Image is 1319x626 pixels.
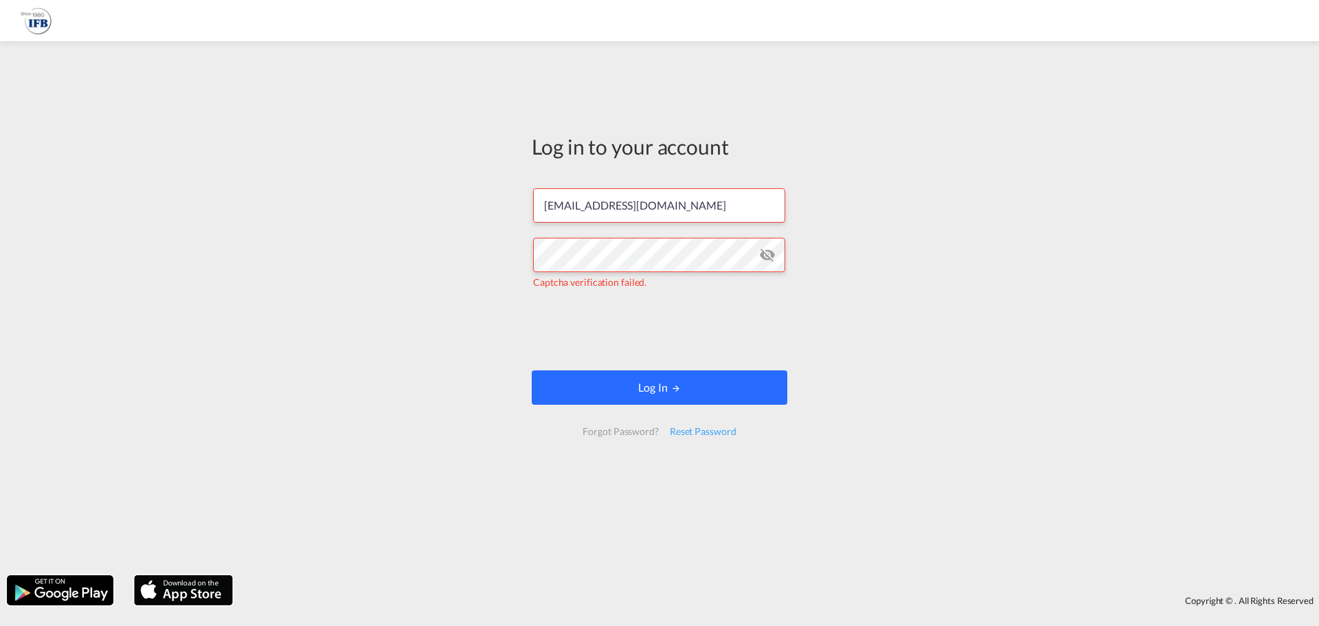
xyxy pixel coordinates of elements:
span: Captcha verification failed. [533,276,646,288]
iframe: reCAPTCHA [555,303,764,357]
input: Enter email/phone number [533,188,785,223]
md-icon: icon-eye-off [759,247,776,263]
div: Copyright © . All Rights Reserved [240,589,1319,612]
div: Reset Password [664,419,742,444]
button: LOGIN [532,370,787,405]
img: b628ab10256c11eeb52753acbc15d091.png [21,5,52,36]
img: apple.png [133,574,234,607]
div: Forgot Password? [577,419,664,444]
div: Log in to your account [532,132,787,161]
img: google.png [5,574,115,607]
